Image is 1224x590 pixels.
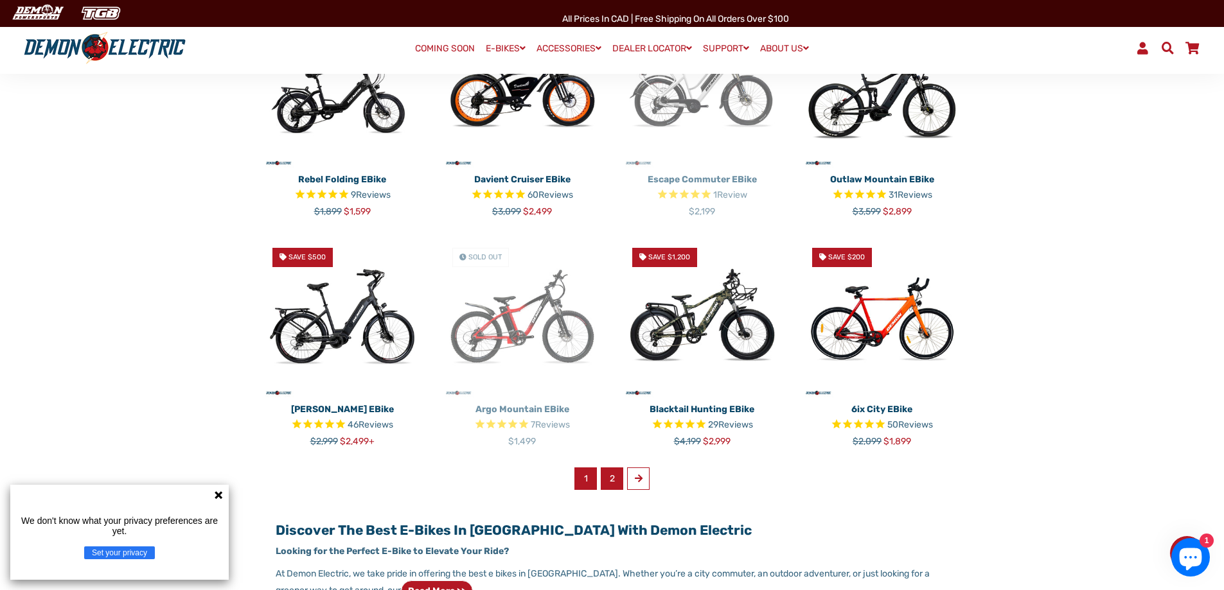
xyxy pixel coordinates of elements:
[898,189,932,200] span: Reviews
[689,206,715,217] span: $2,199
[19,31,190,65] img: Demon Electric logo
[718,419,753,430] span: Reviews
[262,398,423,448] a: [PERSON_NAME] eBike Rated 4.6 out of 5 stars 46 reviews $2,999 $2,499+
[802,398,962,448] a: 6ix City eBike Rated 4.8 out of 5 stars 50 reviews $2,099 $1,899
[528,189,573,200] span: 60 reviews
[508,436,536,447] span: $1,499
[562,13,789,24] span: All Prices in CAD | Free shipping on all orders over $100
[802,168,962,218] a: Outlaw Mountain eBike Rated 4.8 out of 5 stars 31 reviews $3,599 $2,899
[310,436,338,447] span: $2,999
[853,436,882,447] span: $2,099
[442,188,603,203] span: Rated 4.8 out of 5 stars 60 reviews
[717,189,747,200] span: Review
[674,436,701,447] span: $4,199
[262,173,423,186] p: Rebel Folding eBike
[442,238,603,398] img: Argo Mountain eBike - Demon Electric
[359,419,393,430] span: Reviews
[853,206,881,217] span: $3,599
[703,436,731,447] span: $2,999
[276,522,948,538] h2: Discover the Best E-Bikes in [GEOGRAPHIC_DATA] with Demon Electric
[622,8,783,168] img: Escape Commuter eBike - Demon Electric
[622,188,783,203] span: Rated 5.0 out of 5 stars 1 reviews
[442,173,603,186] p: Davient Cruiser eBike
[262,403,423,416] p: [PERSON_NAME] eBike
[442,398,603,448] a: Argo Mountain eBike Rated 4.9 out of 5 stars 7 reviews $1,499
[574,467,597,490] span: 1
[84,546,155,559] button: Set your privacy
[262,188,423,203] span: Rated 5.0 out of 5 stars 9 reviews
[713,189,747,200] span: 1 reviews
[802,238,962,398] a: 6ix City eBike - Demon Electric Save $200
[622,173,783,186] p: Escape Commuter eBike
[883,206,912,217] span: $2,899
[314,206,342,217] span: $1,899
[348,419,393,430] span: 46 reviews
[708,419,753,430] span: 29 reviews
[492,206,521,217] span: $3,099
[6,3,68,24] img: Demon Electric
[898,419,933,430] span: Reviews
[601,467,623,490] a: 2
[288,253,326,261] span: Save $500
[538,189,573,200] span: Reviews
[535,419,570,430] span: Reviews
[622,168,783,218] a: Escape Commuter eBike Rated 5.0 out of 5 stars 1 reviews $2,199
[622,403,783,416] p: Blacktail Hunting eBike
[883,436,911,447] span: $1,899
[756,39,813,58] a: ABOUT US
[481,39,530,58] a: E-BIKES
[442,8,603,168] img: Davient Cruiser eBike - Demon Electric
[648,253,690,261] span: Save $1,200
[802,238,962,398] img: 6ix City eBike - Demon Electric
[262,238,423,398] img: Tronio Commuter eBike - Demon Electric
[75,3,127,24] img: TGB Canada
[262,8,423,168] a: Rebel Folding eBike - Demon Electric Save $300
[828,253,865,261] span: Save $200
[523,206,552,217] span: $2,499
[532,39,606,58] a: ACCESSORIES
[262,238,423,398] a: Tronio Commuter eBike - Demon Electric Save $500
[262,168,423,218] a: Rebel Folding eBike Rated 5.0 out of 5 stars 9 reviews $1,899 $1,599
[698,39,754,58] a: SUPPORT
[442,8,603,168] a: Davient Cruiser eBike - Demon Electric Save $600
[276,546,509,557] strong: Looking for the Perfect E-Bike to Elevate Your Ride?
[887,419,933,430] span: 50 reviews
[442,168,603,218] a: Davient Cruiser eBike Rated 4.8 out of 5 stars 60 reviews $3,099 $2,499
[468,253,502,261] span: Sold Out
[15,516,224,536] p: We don't know what your privacy preferences are yet.
[802,418,962,433] span: Rated 4.8 out of 5 stars 50 reviews
[531,419,570,430] span: 7 reviews
[340,436,375,447] span: $2,499+
[802,8,962,168] img: Outlaw Mountain eBike - Demon Electric
[356,189,391,200] span: Reviews
[1167,538,1214,580] inbox-online-store-chat: Shopify online store chat
[351,189,391,200] span: 9 reviews
[442,238,603,398] a: Argo Mountain eBike - Demon Electric Sold Out
[802,403,962,416] p: 6ix City eBike
[262,418,423,433] span: Rated 4.6 out of 5 stars 46 reviews
[411,40,479,58] a: COMING SOON
[442,403,603,416] p: Argo Mountain eBike
[622,238,783,398] img: Blacktail Hunting eBike - Demon Electric
[262,8,423,168] img: Rebel Folding eBike - Demon Electric
[802,188,962,203] span: Rated 4.8 out of 5 stars 31 reviews
[442,418,603,433] span: Rated 4.9 out of 5 stars 7 reviews
[889,189,932,200] span: 31 reviews
[802,173,962,186] p: Outlaw Mountain eBike
[344,206,371,217] span: $1,599
[608,39,696,58] a: DEALER LOCATOR
[622,238,783,398] a: Blacktail Hunting eBike - Demon Electric Save $1,200
[802,8,962,168] a: Outlaw Mountain eBike - Demon Electric Save $700
[622,398,783,448] a: Blacktail Hunting eBike Rated 4.7 out of 5 stars 29 reviews $4,199 $2,999
[622,418,783,433] span: Rated 4.7 out of 5 stars 29 reviews
[622,8,783,168] a: Escape Commuter eBike - Demon Electric Sold Out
